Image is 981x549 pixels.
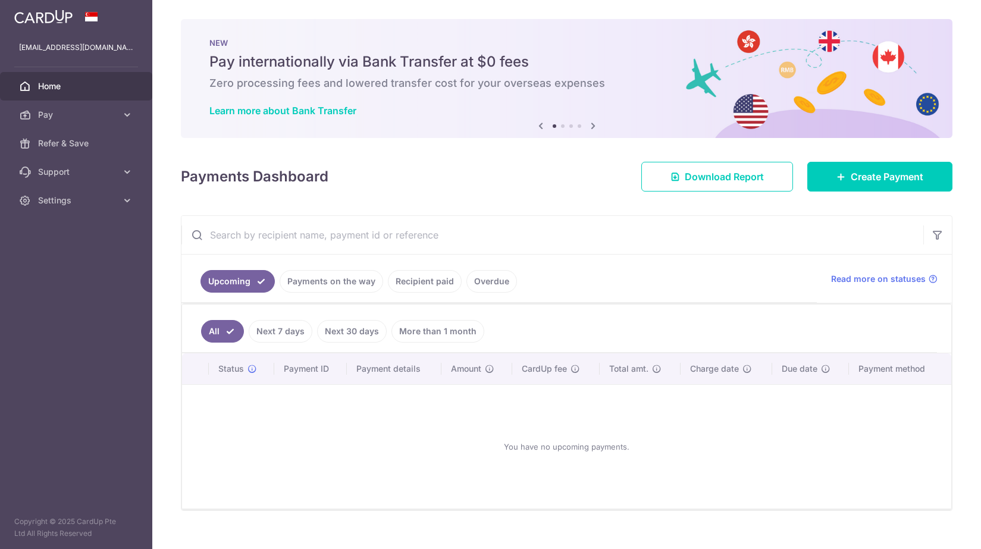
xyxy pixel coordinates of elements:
span: Support [38,166,117,178]
span: Download Report [685,170,764,184]
a: Download Report [641,162,793,192]
span: Read more on statuses [831,273,926,285]
h4: Payments Dashboard [181,166,328,187]
a: More than 1 month [391,320,484,343]
a: Overdue [466,270,517,293]
input: Search by recipient name, payment id or reference [181,216,923,254]
a: Next 30 days [317,320,387,343]
span: Pay [38,109,117,121]
h5: Pay internationally via Bank Transfer at $0 fees [209,52,924,71]
span: Create Payment [851,170,923,184]
div: You have no upcoming payments. [196,394,937,499]
a: Create Payment [807,162,952,192]
span: Amount [451,363,481,375]
img: Bank transfer banner [181,19,952,138]
span: Total amt. [609,363,648,375]
a: Next 7 days [249,320,312,343]
span: Settings [38,194,117,206]
th: Payment ID [274,353,347,384]
img: CardUp [14,10,73,24]
h6: Zero processing fees and lowered transfer cost for your overseas expenses [209,76,924,90]
span: Charge date [690,363,739,375]
a: Learn more about Bank Transfer [209,105,356,117]
th: Payment details [347,353,441,384]
span: Status [218,363,244,375]
a: Payments on the way [280,270,383,293]
a: Recipient paid [388,270,462,293]
p: [EMAIL_ADDRESS][DOMAIN_NAME] [19,42,133,54]
th: Payment method [849,353,951,384]
p: NEW [209,38,924,48]
a: All [201,320,244,343]
span: Due date [782,363,817,375]
a: Read more on statuses [831,273,938,285]
span: CardUp fee [522,363,567,375]
span: Refer & Save [38,137,117,149]
a: Upcoming [200,270,275,293]
span: Home [38,80,117,92]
